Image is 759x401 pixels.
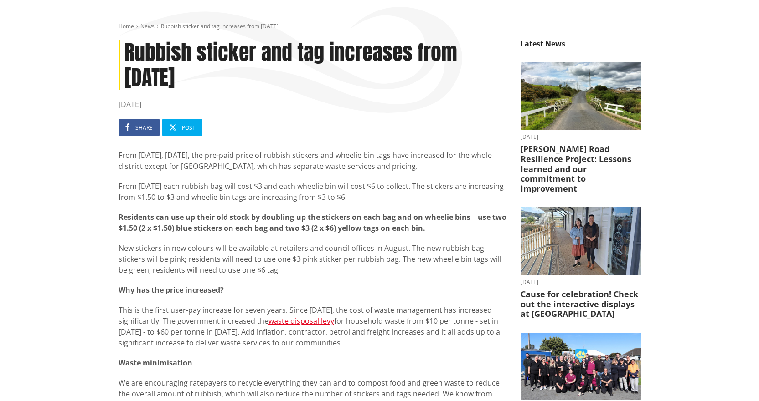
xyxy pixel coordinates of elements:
time: [DATE] [521,134,641,140]
a: Share [119,119,160,136]
a: Home [119,22,134,30]
strong: Why has the price increased? [119,285,224,295]
h3: Cause for celebration! Check out the interactive displays at [GEOGRAPHIC_DATA] [521,289,641,319]
iframe: Messenger Launcher [717,363,750,396]
a: [DATE] [PERSON_NAME] Road Resilience Project: Lessons learned and our commitment to improvement [521,62,641,193]
span: New stickers in new colours will be available at retailers and council offices in August. The new... [119,243,501,275]
img: PR-21222 Huia Road Relience Munro Road Bridge [521,62,641,130]
p: From [DATE] each rubbish bag will cost $3 and each wheelie bin will cost $6 to collect. The stick... [119,181,507,203]
time: [DATE] [119,99,507,110]
img: 554642373_1205075598320060_7014791421243316406_n [521,333,641,401]
strong: Waste minimisation [119,358,192,368]
h3: [PERSON_NAME] Road Resilience Project: Lessons learned and our commitment to improvement [521,144,641,193]
h5: Latest News [521,40,641,53]
a: [DATE] Cause for celebration! Check out the interactive displays at [GEOGRAPHIC_DATA] [521,207,641,319]
time: [DATE] [521,279,641,285]
h1: Rubbish sticker and tag increases from [DATE] [119,40,507,90]
p: From [DATE], [DATE], the pre-paid price of rubbish stickers and wheelie bin tags have increased f... [119,150,507,172]
strong: Residents can use up their old stock by doubling-up the stickers on each bag and on wheelie bins ... [119,212,506,233]
span: Share [135,124,153,132]
nav: breadcrumb [119,23,641,30]
a: waste disposal levy [268,316,334,326]
span: Post [182,124,196,132]
span: Rubbish sticker and tag increases from [DATE] [161,22,279,30]
a: News [140,22,155,30]
p: This is the first user-pay increase for seven years. Since [DATE], the cost of waste management h... [119,305,507,348]
a: Post [162,119,202,136]
img: Huntly Museum - Debra Kane and Kristy Wilson [521,207,641,275]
